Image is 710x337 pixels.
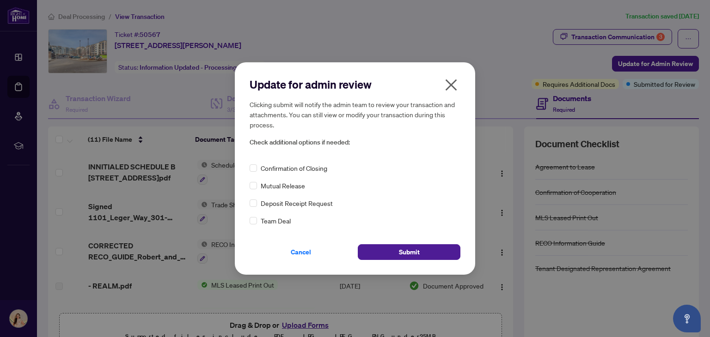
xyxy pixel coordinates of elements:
[261,163,327,173] span: Confirmation of Closing
[250,77,460,92] h2: Update for admin review
[261,198,333,208] span: Deposit Receipt Request
[399,245,420,259] span: Submit
[444,78,459,92] span: close
[261,216,291,226] span: Team Deal
[250,137,460,148] span: Check additional options if needed:
[291,245,311,259] span: Cancel
[673,305,701,332] button: Open asap
[250,244,352,260] button: Cancel
[358,244,460,260] button: Submit
[261,181,305,191] span: Mutual Release
[250,99,460,130] h5: Clicking submit will notify the admin team to review your transaction and attachments. You can st...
